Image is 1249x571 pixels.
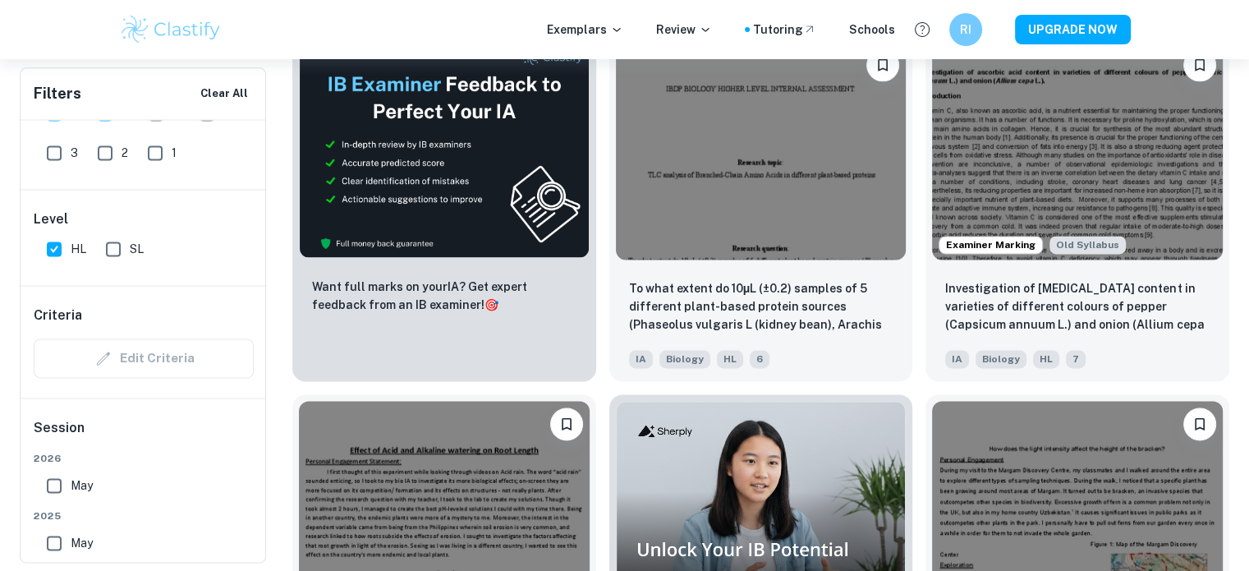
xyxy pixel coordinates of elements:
div: Starting from the May 2025 session, the Biology IA requirements have changed. It's OK to refer to... [1049,236,1126,254]
span: Old Syllabus [1049,236,1126,254]
span: Biology [659,350,710,368]
button: Bookmark [1183,408,1216,440]
button: Clear All [196,81,252,106]
p: Want full marks on your IA ? Get expert feedback from an IB examiner! [312,278,576,314]
p: Exemplars [547,21,623,39]
span: Examiner Marking [939,237,1042,252]
a: BookmarkTo what extent do 10μL (±0.2) samples of 5 different plant-based protein sources (Phaseol... [609,35,913,381]
span: 7 [1066,350,1086,368]
a: Tutoring [753,21,816,39]
button: UPGRADE NOW [1015,15,1131,44]
div: Criteria filters are unavailable when searching by topic [34,338,254,378]
span: 2 [122,144,128,162]
p: Review [656,21,712,39]
span: 2026 [34,451,254,466]
a: Examiner MarkingStarting from the May 2025 session, the Biology IA requirements have changed. It'... [925,35,1229,381]
span: May [71,477,93,495]
span: HL [71,240,86,258]
span: HL [717,350,743,368]
span: Biology [976,350,1026,368]
span: 6 [750,350,769,368]
h6: Session [34,418,254,451]
a: Schools [849,21,895,39]
p: To what extent do 10μL (±0.2) samples of 5 different plant-based protein sources (Phaseolus vulga... [629,279,893,335]
span: 1 [172,144,177,162]
span: May [71,534,93,552]
img: Biology IA example thumbnail: Investigation of ascorbic acid content i [932,42,1223,260]
span: HL [1033,350,1059,368]
span: IA [629,350,653,368]
button: RI [949,13,982,46]
h6: Criteria [34,306,82,325]
p: Investigation of ascorbic acid content in varieties of different colours of pepper (Capsicum annu... [945,279,1210,335]
img: Clastify logo [119,13,223,46]
span: IA [945,350,969,368]
button: Help and Feedback [908,16,936,44]
h6: Filters [34,82,81,105]
span: 🎯 [484,298,498,311]
img: Thumbnail [299,42,590,258]
a: ThumbnailWant full marks on yourIA? Get expert feedback from an IB examiner! [292,35,596,381]
span: 2025 [34,509,254,523]
button: Bookmark [550,408,583,440]
span: SL [130,240,144,258]
button: Bookmark [866,48,899,81]
h6: Level [34,210,254,229]
h6: RI [956,21,975,39]
img: Biology IA example thumbnail: To what extent do 10μL (±0.2) samples of [616,42,907,260]
span: 3 [71,144,78,162]
button: Bookmark [1183,48,1216,81]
